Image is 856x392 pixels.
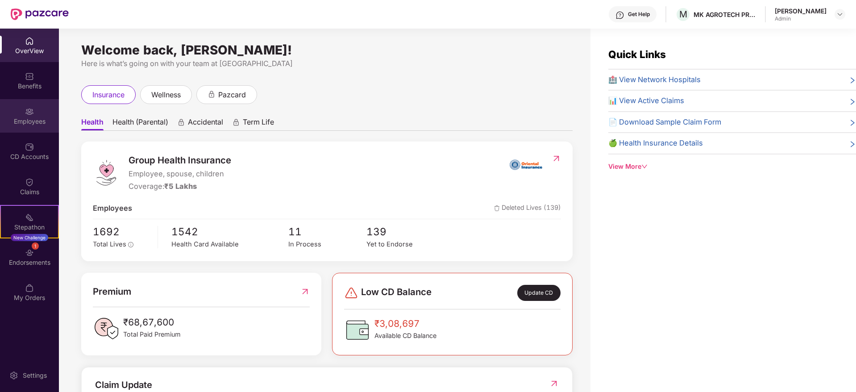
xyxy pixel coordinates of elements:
img: svg+xml;base64,PHN2ZyBpZD0iRGFuZ2VyLTMyeDMyIiB4bWxucz0iaHR0cDovL3d3dy53My5vcmcvMjAwMC9zdmciIHdpZH... [344,286,358,300]
span: 139 [366,224,445,240]
span: right [849,118,856,128]
div: View More [608,162,856,171]
img: svg+xml;base64,PHN2ZyBpZD0iRW5kb3JzZW1lbnRzIiB4bWxucz0iaHR0cDovL3d3dy53My5vcmcvMjAwMC9zdmciIHdpZH... [25,248,34,257]
span: 📊 View Active Claims [608,95,684,107]
div: Welcome back, [PERSON_NAME]! [81,46,573,54]
div: Admin [775,15,827,22]
img: logo [93,159,120,186]
img: PaidPremiumIcon [93,315,120,342]
div: [PERSON_NAME] [775,7,827,15]
img: svg+xml;base64,PHN2ZyBpZD0iRW1wbG95ZWVzIiB4bWxucz0iaHR0cDovL3d3dy53My5vcmcvMjAwMC9zdmciIHdpZHRoPS... [25,107,34,116]
div: Claim Update [95,378,152,392]
img: insurerIcon [509,153,543,175]
div: Health Card Available [171,239,288,250]
img: svg+xml;base64,PHN2ZyBpZD0iTXlfT3JkZXJzIiBkYXRhLW5hbWU9Ik15IE9yZGVycyIgeG1sbnM9Imh0dHA6Ly93d3cudz... [25,284,34,292]
img: svg+xml;base64,PHN2ZyBpZD0iSGVscC0zMngzMiIgeG1sbnM9Imh0dHA6Ly93d3cudzMub3JnLzIwMDAvc3ZnIiB3aWR0aD... [615,11,624,20]
div: In Process [288,239,366,250]
span: down [641,163,648,170]
div: Yet to Endorse [366,239,445,250]
div: Stepathon [1,223,58,232]
div: Coverage: [129,181,231,192]
div: 1 [32,242,39,250]
img: svg+xml;base64,PHN2ZyBpZD0iQ0RfQWNjb3VudHMiIGRhdGEtbmFtZT0iQ0QgQWNjb3VudHMiIHhtbG5zPSJodHRwOi8vd3... [25,142,34,151]
span: 1692 [93,224,151,240]
span: insurance [92,89,125,100]
span: 1542 [171,224,288,240]
span: right [849,139,856,149]
div: animation [232,118,240,126]
span: right [849,97,856,107]
span: Total Paid Premium [123,329,181,339]
div: Get Help [628,11,650,18]
img: RedirectIcon [552,154,561,163]
span: 🍏 Health Insurance Details [608,138,703,149]
div: MK AGROTECH PRIVATE LIMITED [694,10,756,19]
img: svg+xml;base64,PHN2ZyBpZD0iQmVuZWZpdHMiIHhtbG5zPSJodHRwOi8vd3d3LnczLm9yZy8yMDAwL3N2ZyIgd2lkdGg9Ij... [25,72,34,81]
img: svg+xml;base64,PHN2ZyBpZD0iU2V0dGluZy0yMHgyMCIgeG1sbnM9Imh0dHA6Ly93d3cudzMub3JnLzIwMDAvc3ZnIiB3aW... [9,371,18,380]
span: Health [81,117,104,130]
div: New Challenge [11,234,48,241]
img: deleteIcon [494,205,500,211]
span: ₹68,67,600 [123,315,181,329]
span: ₹5 Lakhs [164,182,197,191]
span: Employee, spouse, children [129,168,231,180]
span: 11 [288,224,366,240]
span: Health (Parental) [112,117,168,130]
span: Premium [93,284,131,299]
img: svg+xml;base64,PHN2ZyBpZD0iRHJvcGRvd24tMzJ4MzIiIHhtbG5zPSJodHRwOi8vd3d3LnczLm9yZy8yMDAwL3N2ZyIgd2... [836,11,844,18]
img: RedirectIcon [300,284,310,299]
div: Here is what’s going on with your team at [GEOGRAPHIC_DATA] [81,58,573,69]
span: Term Life [243,117,274,130]
span: wellness [151,89,181,100]
div: animation [177,118,185,126]
span: ₹3,08,697 [374,317,436,331]
span: M [679,9,687,20]
img: svg+xml;base64,PHN2ZyBpZD0iSG9tZSIgeG1sbnM9Imh0dHA6Ly93d3cudzMub3JnLzIwMDAvc3ZnIiB3aWR0aD0iMjAiIG... [25,37,34,46]
span: 📄 Download Sample Claim Form [608,117,721,128]
span: Employees [93,203,132,214]
span: Deleted Lives (139) [494,203,561,214]
div: Settings [20,371,50,380]
span: 🏥 View Network Hospitals [608,74,701,86]
img: svg+xml;base64,PHN2ZyBpZD0iQ2xhaW0iIHhtbG5zPSJodHRwOi8vd3d3LnczLm9yZy8yMDAwL3N2ZyIgd2lkdGg9IjIwIi... [25,178,34,187]
span: info-circle [128,242,133,247]
span: Low CD Balance [361,285,432,301]
span: Available CD Balance [374,331,436,341]
img: RedirectIcon [549,379,559,388]
div: animation [208,90,216,98]
span: right [849,76,856,86]
span: Accidental [188,117,223,130]
span: Group Health Insurance [129,153,231,167]
img: New Pazcare Logo [11,8,69,20]
span: pazcard [218,89,246,100]
img: CDBalanceIcon [344,317,371,343]
img: svg+xml;base64,PHN2ZyB4bWxucz0iaHR0cDovL3d3dy53My5vcmcvMjAwMC9zdmciIHdpZHRoPSIyMSIgaGVpZ2h0PSIyMC... [25,213,34,222]
div: Update CD [517,285,561,301]
span: Quick Links [608,48,666,60]
span: Total Lives [93,240,126,248]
